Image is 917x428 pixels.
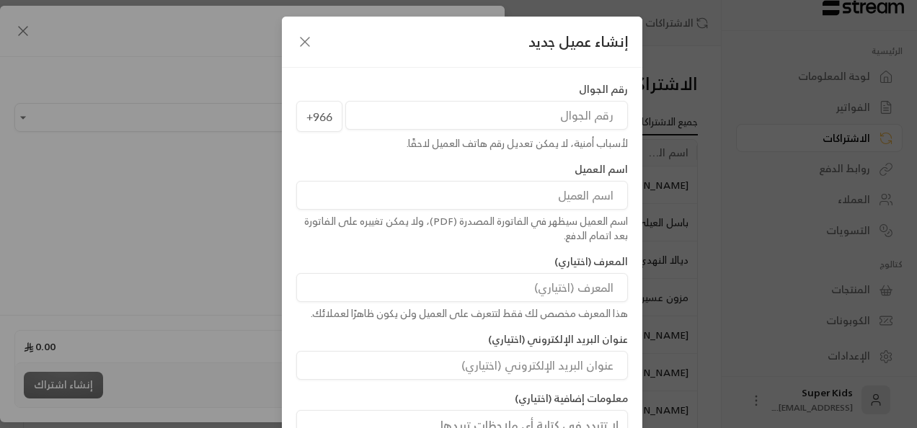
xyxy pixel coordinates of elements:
[515,391,628,406] label: معلومات إضافية (اختياري)
[296,214,628,243] div: اسم العميل سيظهر في الفاتورة المصدرة (PDF)، ولا يمكن تغييره على الفاتورة بعد اتمام الدفع.
[345,101,628,130] input: رقم الجوال
[554,254,628,269] label: المعرف (اختياري)
[296,306,628,321] div: هذا المعرف مخصص لك فقط لتتعرف على العميل ولن يكون ظاهرًا لعملائك.
[296,101,342,133] span: +966
[296,273,628,302] input: المعرف (اختياري)
[296,181,628,210] input: اسم العميل
[528,31,628,53] span: إنشاء عميل جديد
[488,332,628,347] label: عنوان البريد الإلكتروني (اختياري)
[579,82,628,97] label: رقم الجوال
[575,162,628,177] label: اسم العميل
[296,351,628,380] input: عنوان البريد الإلكتروني (اختياري)
[296,136,628,151] div: لأسباب أمنية، لا يمكن تعديل رقم هاتف العميل لاحقًا.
